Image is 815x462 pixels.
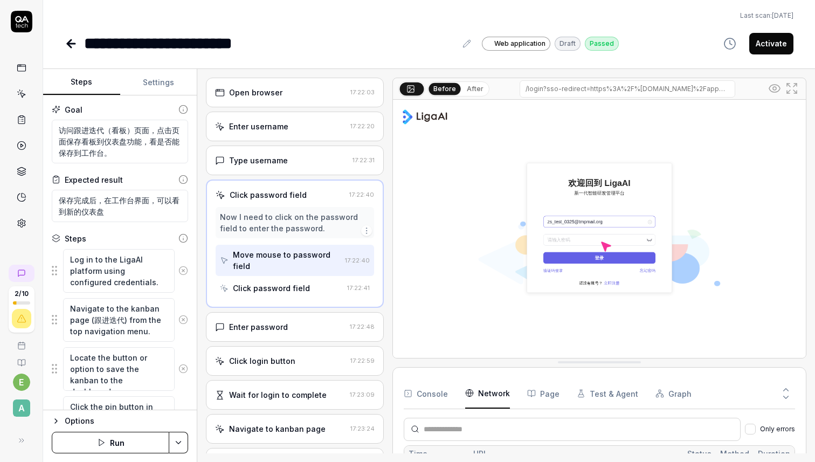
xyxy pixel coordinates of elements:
[52,298,188,342] div: Suggestions
[4,333,38,350] a: Book a call with us
[585,37,619,51] div: Passed
[52,432,169,453] button: Run
[393,100,806,358] img: Screenshot
[229,321,288,333] div: Enter password
[230,189,307,201] div: Click password field
[772,11,793,19] time: [DATE]
[766,80,783,97] button: Show all interative elements
[216,245,374,276] button: Move mouse to password field17:22:40
[52,249,188,293] div: Suggestions
[760,424,795,434] span: Only errors
[350,323,375,330] time: 17:22:48
[175,358,192,380] button: Remove step
[404,378,448,409] button: Console
[233,282,310,294] div: Click password field
[494,39,545,49] span: Web application
[4,350,38,367] a: Documentation
[577,378,638,409] button: Test & Agent
[350,88,375,96] time: 17:22:03
[52,415,188,427] button: Options
[740,11,793,20] button: Last scan:[DATE]
[353,156,375,164] time: 17:22:31
[52,347,188,391] div: Suggestions
[350,391,375,398] time: 17:23:09
[347,284,370,292] time: 17:22:41
[120,70,197,95] button: Settings
[350,425,375,432] time: 17:23:24
[469,446,683,461] div: URL
[52,396,188,452] div: Suggestions
[13,374,30,391] button: e
[345,257,370,264] time: 17:22:40
[65,415,188,427] div: Options
[717,33,743,54] button: View version history
[482,36,550,51] a: Web application
[43,70,120,95] button: Steps
[350,122,375,130] time: 17:22:20
[716,446,754,461] div: Method
[229,155,288,166] div: Type username
[229,389,327,401] div: Wait for login to complete
[229,355,295,367] div: Click login button
[15,291,29,297] span: 2 / 10
[229,121,288,132] div: Enter username
[229,87,282,98] div: Open browser
[555,37,581,51] div: Draft
[350,357,375,364] time: 17:22:59
[65,104,82,115] div: Goal
[220,211,369,234] div: Now I need to click on the password field to enter the password.
[754,446,795,461] div: Duration
[349,191,374,198] time: 17:22:40
[527,378,560,409] button: Page
[465,378,510,409] button: Network
[683,446,716,461] div: Status
[233,249,340,272] div: Move mouse to password field
[9,265,34,282] a: New conversation
[745,424,756,435] button: Only errors
[65,233,86,244] div: Steps
[4,391,38,419] button: A
[783,80,800,97] button: Open in full screen
[749,33,793,54] button: Activate
[462,83,488,95] button: After
[740,11,793,20] span: Last scan:
[175,260,192,281] button: Remove step
[65,174,123,185] div: Expected result
[13,399,30,417] span: A
[229,423,326,435] div: Navigate to kanban page
[175,309,192,330] button: Remove step
[655,378,692,409] button: Graph
[404,446,469,461] div: Time
[216,278,374,298] button: Click password field17:22:41
[429,82,460,94] button: Before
